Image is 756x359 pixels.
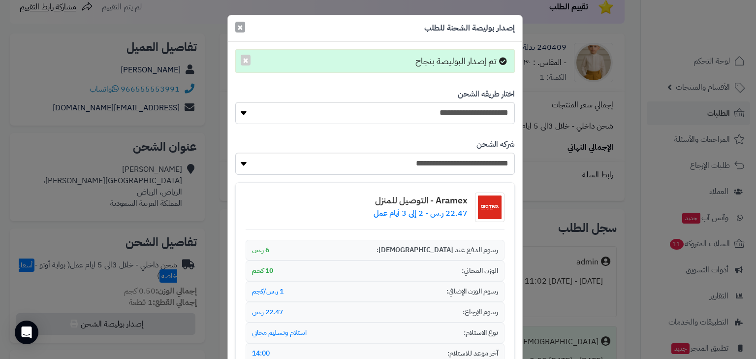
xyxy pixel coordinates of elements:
span: استلام وتسليم مجاني [252,328,307,338]
button: Close [235,22,245,33]
div: تم إصدار البوليصة بنجاح [235,49,515,73]
span: 6 ر.س [252,245,269,255]
img: شعار شركة الشحن [475,193,504,222]
span: آخر موعد للاستلام: [447,349,498,359]
span: 10 كجم [252,266,273,276]
h4: Aramex - التوصيل للمنزل [374,196,468,205]
button: × [241,55,251,65]
span: 14:00 [252,349,270,359]
span: × [237,20,243,34]
span: الوزن المجاني: [462,266,498,276]
p: 22.47 ر.س - 2 إلى 3 أيام عمل [374,208,468,219]
span: 1 ر.س/كجم [252,287,283,296]
label: اختار طريقه الشحن [458,89,515,100]
div: Open Intercom Messenger [15,321,38,344]
span: رسوم الدفع عند [DEMOGRAPHIC_DATA]: [377,245,498,255]
span: رسوم الوزن الإضافي: [446,287,498,296]
span: رسوم الإرجاع: [463,307,498,317]
span: نوع الاستلام: [464,328,498,338]
span: 22.47 ر.س [252,307,283,317]
label: شركه الشحن [476,139,515,150]
h5: إصدار بوليصة الشحنة للطلب [424,23,515,34]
